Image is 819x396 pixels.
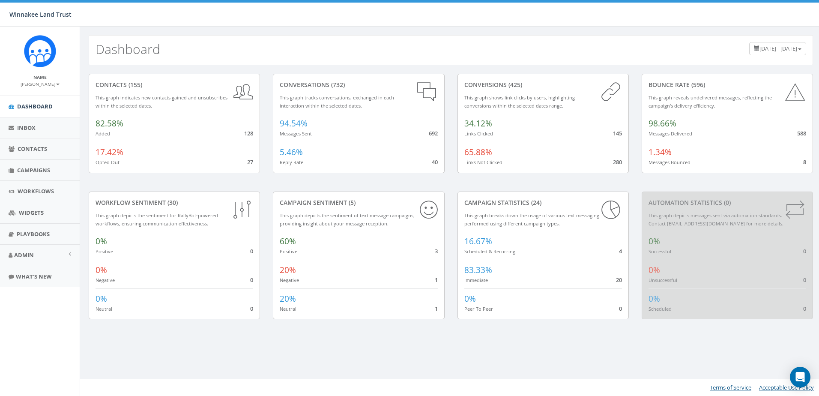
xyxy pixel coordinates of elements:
[649,159,690,165] small: Messages Bounced
[250,276,253,284] span: 0
[464,81,622,89] div: conversions
[247,158,253,166] span: 27
[464,264,492,276] span: 83.33%
[803,247,806,255] span: 0
[507,81,522,89] span: (425)
[649,306,672,312] small: Scheduled
[16,273,52,280] span: What's New
[280,212,415,227] small: This graph depicts the sentiment of text message campaigns, providing insight about your message ...
[96,277,115,283] small: Negative
[280,159,303,165] small: Reply Rate
[759,384,814,391] a: Acceptable Use Policy
[18,187,54,195] span: Workflows
[96,159,120,165] small: Opted Out
[21,81,60,87] small: [PERSON_NAME]
[464,306,493,312] small: Peer To Peer
[24,35,56,67] img: Rally_Corp_Icon.png
[435,247,438,255] span: 3
[464,159,502,165] small: Links Not Clicked
[790,367,810,387] div: Open Intercom Messenger
[649,236,660,247] span: 0%
[280,198,437,207] div: Campaign Sentiment
[464,130,493,137] small: Links Clicked
[96,130,110,137] small: Added
[649,248,671,255] small: Successful
[649,293,660,304] span: 0%
[432,158,438,166] span: 40
[464,236,492,247] span: 16.67%
[244,129,253,137] span: 128
[464,248,515,255] small: Scheduled & Recurring
[649,118,676,129] span: 98.66%
[464,198,622,207] div: Campaign Statistics
[250,247,253,255] span: 0
[280,306,296,312] small: Neutral
[529,198,541,207] span: (24)
[803,158,806,166] span: 8
[649,277,677,283] small: Unsuccessful
[329,81,345,89] span: (732)
[280,118,308,129] span: 94.54%
[616,276,622,284] span: 20
[96,147,123,158] span: 17.42%
[127,81,142,89] span: (155)
[96,94,227,109] small: This graph indicates new contacts gained and unsubscribes within the selected dates.
[429,129,438,137] span: 692
[280,248,297,255] small: Positive
[33,74,47,80] small: Name
[17,230,50,238] span: Playbooks
[649,147,672,158] span: 1.34%
[690,81,705,89] span: (596)
[96,306,112,312] small: Neutral
[19,209,44,216] span: Widgets
[280,293,296,304] span: 20%
[96,293,107,304] span: 0%
[464,277,488,283] small: Immediate
[435,276,438,284] span: 1
[649,81,806,89] div: Bounce Rate
[803,276,806,284] span: 0
[649,212,783,227] small: This graph depicts messages sent via automation standards. Contact [EMAIL_ADDRESS][DOMAIN_NAME] f...
[166,198,178,207] span: (30)
[250,305,253,312] span: 0
[96,248,113,255] small: Positive
[613,129,622,137] span: 145
[96,42,160,56] h2: Dashboard
[464,293,476,304] span: 0%
[96,264,107,276] span: 0%
[280,94,394,109] small: This graph tracks conversations, exchanged in each interaction within the selected dates.
[14,251,34,259] span: Admin
[280,236,296,247] span: 60%
[435,305,438,312] span: 1
[649,198,806,207] div: Automation Statistics
[96,236,107,247] span: 0%
[17,102,53,110] span: Dashboard
[803,305,806,312] span: 0
[347,198,356,207] span: (5)
[96,212,218,227] small: This graph depicts the sentiment for RallyBot-powered workflows, ensuring communication effective...
[759,45,797,52] span: [DATE] - [DATE]
[280,277,299,283] small: Negative
[96,118,123,129] span: 82.58%
[96,198,253,207] div: Workflow Sentiment
[464,147,492,158] span: 65.88%
[18,145,47,153] span: Contacts
[797,129,806,137] span: 588
[464,212,599,227] small: This graph breaks down the usage of various text messaging performed using different campaign types.
[649,130,692,137] small: Messages Delivered
[9,10,72,18] span: Winnakee Land Trust
[96,81,253,89] div: contacts
[619,305,622,312] span: 0
[280,147,303,158] span: 5.46%
[17,124,36,132] span: Inbox
[280,81,437,89] div: conversations
[280,130,312,137] small: Messages Sent
[464,118,492,129] span: 34.12%
[280,264,296,276] span: 20%
[464,94,575,109] small: This graph shows link clicks by users, highlighting conversions within the selected dates range.
[613,158,622,166] span: 280
[619,247,622,255] span: 4
[649,264,660,276] span: 0%
[21,80,60,87] a: [PERSON_NAME]
[17,166,50,174] span: Campaigns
